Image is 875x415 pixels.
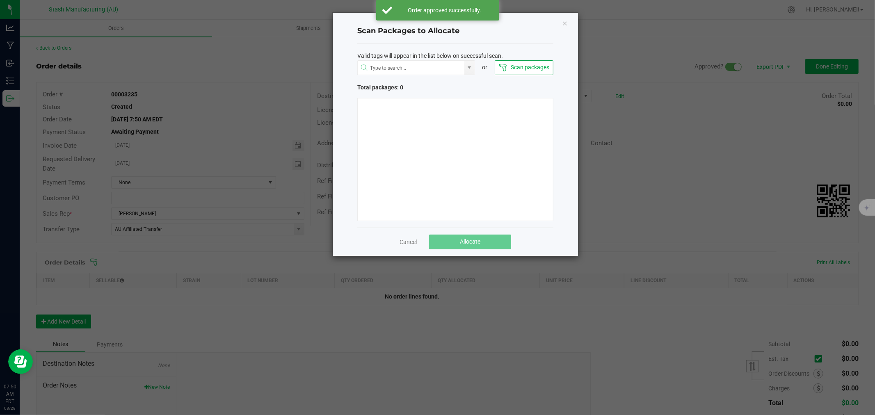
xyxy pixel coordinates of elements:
div: Order approved successfully. [397,6,493,14]
input: NO DATA FOUND [358,61,464,75]
span: Valid tags will appear in the list below on successful scan. [357,52,503,60]
iframe: Resource center [8,349,33,374]
div: or [475,63,495,72]
a: Cancel [400,238,417,246]
span: Total packages: 0 [357,83,455,92]
h4: Scan Packages to Allocate [357,26,553,36]
button: Scan packages [495,60,553,75]
span: Allocate [460,238,480,245]
button: Close [562,18,568,28]
button: Allocate [429,235,511,249]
